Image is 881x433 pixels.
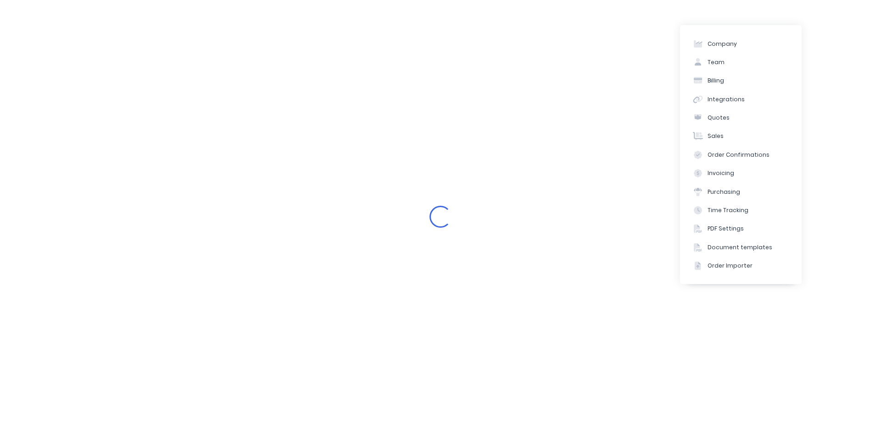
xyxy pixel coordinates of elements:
button: Invoicing [680,164,802,182]
button: Billing [680,71,802,90]
button: Order Importer [680,257,802,275]
button: Company [680,34,802,53]
button: Order Confirmations [680,146,802,164]
button: Document templates [680,238,802,257]
div: PDF Settings [708,225,744,233]
button: Quotes [680,109,802,127]
div: Sales [708,132,724,140]
button: Purchasing [680,182,802,201]
div: Billing [708,77,724,85]
button: PDF Settings [680,219,802,238]
div: Company [708,40,737,48]
div: Order Confirmations [708,151,769,159]
div: Order Importer [708,262,753,270]
div: Team [708,58,725,66]
div: Document templates [708,243,772,252]
div: Integrations [708,95,745,104]
button: Team [680,53,802,71]
div: Time Tracking [708,206,748,214]
button: Sales [680,127,802,145]
button: Integrations [680,90,802,109]
div: Purchasing [708,188,740,196]
div: Invoicing [708,169,734,177]
button: Time Tracking [680,201,802,219]
div: Quotes [708,114,730,122]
